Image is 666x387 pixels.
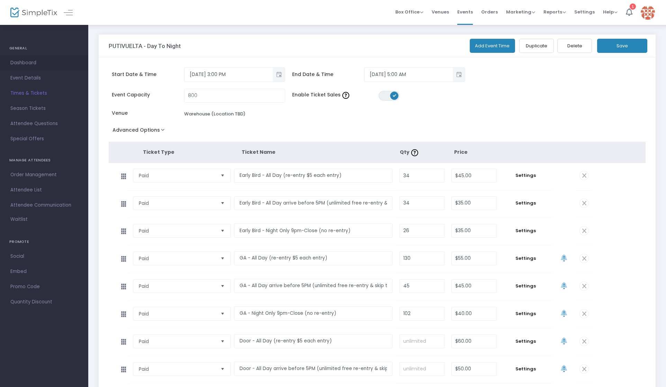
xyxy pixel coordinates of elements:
input: Enter a ticket type name. e.g. General Admission [234,306,393,321]
span: Settings [503,338,548,345]
input: Enter a ticket type name. e.g. General Admission [234,362,393,376]
input: Price [452,197,496,210]
span: Order Management [10,170,78,179]
button: Select [218,169,227,182]
span: Quantity Discount [10,298,78,306]
span: ON [393,94,396,97]
input: Price [452,362,496,376]
span: Special Offers [10,134,78,143]
span: Reports [543,9,566,15]
span: Event Details [10,74,78,83]
span: Settings [503,255,548,262]
span: Settings [503,366,548,372]
span: Paid [139,227,215,234]
span: Settings [503,172,548,179]
span: Box Office [395,9,423,15]
button: Add Event Time [470,39,515,53]
button: Select [218,362,227,376]
button: Select [218,252,227,265]
input: Price [452,224,496,237]
input: Enter a ticket type name. e.g. General Admission [234,224,393,238]
span: Ticket Type [143,149,174,155]
span: Attendee Communication [10,201,78,210]
button: Select [218,335,227,348]
span: Settings [503,310,548,317]
button: Delete [557,39,592,53]
span: Orders [481,3,498,21]
span: Marketing [506,9,535,15]
span: Season Tickets [10,104,78,113]
button: Select [218,280,227,293]
span: Settings [503,227,548,234]
h4: GENERAL [9,41,79,55]
button: Duplicate [519,39,554,53]
span: Paid [139,172,215,179]
span: Settings [503,200,548,207]
button: Select [218,224,227,237]
input: Price [452,307,496,320]
span: Help [603,9,618,15]
span: Paid [139,200,215,207]
input: Enter a ticket type name. e.g. General Admission [234,334,393,348]
span: Promo Code [10,282,78,291]
button: Toggle popup [273,68,285,82]
span: Paid [139,366,215,372]
span: Attendee Questions [10,119,78,128]
span: Attendee List [10,186,78,195]
span: Qty [400,149,420,155]
span: Ticket Name [242,149,276,155]
input: Enter a ticket type name. e.g. General Admission [234,251,393,265]
span: Social [10,252,78,261]
span: Event Capacity [112,91,184,98]
input: Price [452,169,496,182]
span: Paid [139,255,215,262]
h4: MANAGE ATTENDEES [9,153,79,167]
span: Events [457,3,473,21]
span: Venue [112,110,184,117]
span: Settings [503,283,548,290]
input: Enter a ticket type name. e.g. General Admission [234,196,393,210]
span: Paid [139,283,215,290]
input: Price [452,335,496,348]
img: question-mark [342,92,349,99]
button: Toggle popup [453,68,465,82]
span: Price [454,149,468,155]
span: Enable Ticket Sales [292,91,379,98]
h3: PUTIVUELTA - Day To Night [109,43,181,49]
span: Times & Tickets [10,89,78,98]
input: Price [452,252,496,265]
img: question-mark [411,149,418,156]
input: Select date & time [184,69,273,80]
input: Price [452,280,496,293]
button: Advanced Options [109,125,171,138]
span: Waitlist [10,216,28,223]
span: Dashboard [10,58,78,67]
div: 1 [630,3,636,10]
input: Select date & time [364,69,453,80]
input: Enter a ticket type name. e.g. General Admission [234,279,393,293]
span: Start Date & Time [112,71,184,78]
span: End Date & Time [292,71,364,78]
span: Paid [139,338,215,345]
div: Warehouse (Location TBD) [184,111,245,117]
input: unlimited [400,362,444,376]
span: Venues [432,3,449,21]
span: Settings [574,3,595,21]
h4: PROMOTE [9,235,79,249]
input: Enter a ticket type name. e.g. General Admission [234,169,393,183]
input: unlimited [400,335,444,348]
button: Select [218,197,227,210]
button: Select [218,307,227,320]
span: Paid [139,310,215,317]
span: Embed [10,267,78,276]
button: Save [597,39,647,53]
